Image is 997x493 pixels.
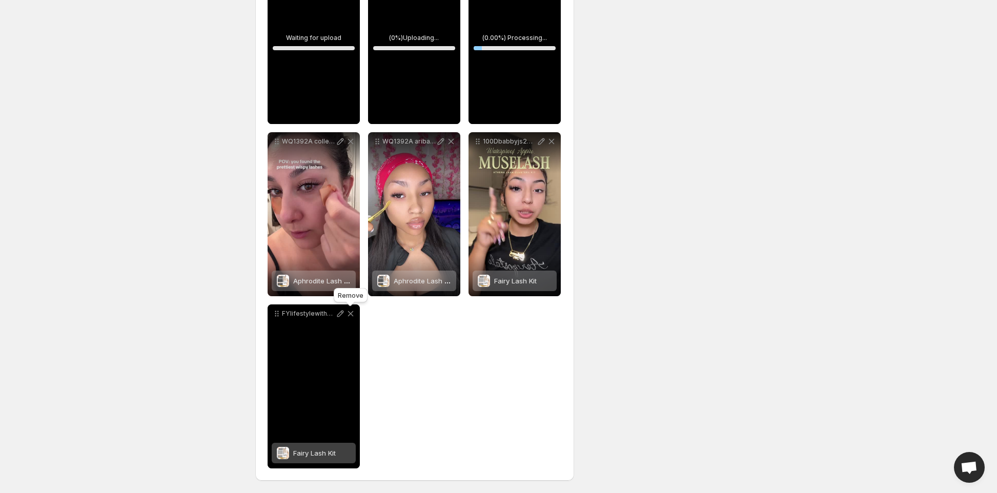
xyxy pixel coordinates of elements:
img: Fairy Lash Kit [478,275,490,287]
div: WQ1392A aribaricarii 2025825Aphrodite Lash KitAphrodite Lash Kit [368,132,460,296]
div: WQ1392A colleenkhairal 2025825Aphrodite Lash KitAphrodite Lash Kit [268,132,360,296]
p: WQ1392A colleenkhairal 2025825 [282,137,335,146]
p: 100Dbabbyjs202598 [483,137,536,146]
span: Fairy Lash Kit [293,449,336,457]
img: Aphrodite Lash Kit [377,275,390,287]
span: Fairy Lash Kit [494,277,537,285]
div: Open chat [954,452,985,483]
p: WQ1392A aribaricarii 2025825 [382,137,436,146]
img: Aphrodite Lash Kit [277,275,289,287]
span: Aphrodite Lash Kit [394,277,452,285]
div: FYlifestylewithadriianna202598Fairy Lash KitFairy Lash Kit [268,304,360,468]
p: FYlifestylewithadriianna202598 [282,310,335,318]
img: Fairy Lash Kit [277,447,289,459]
span: Aphrodite Lash Kit [293,277,352,285]
div: 100Dbabbyjs202598Fairy Lash KitFairy Lash Kit [469,132,561,296]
